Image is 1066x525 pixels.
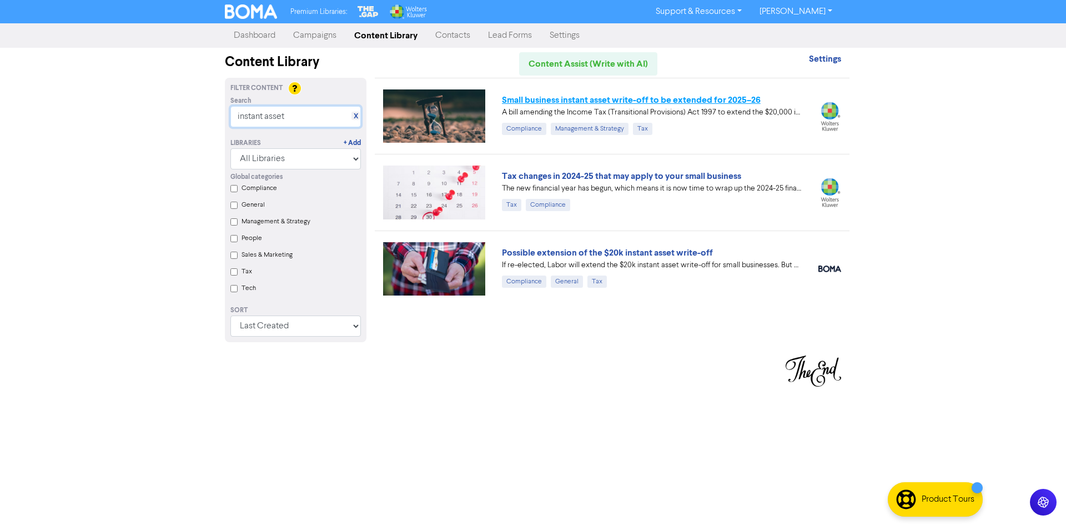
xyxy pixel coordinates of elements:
[344,138,361,148] a: + Add
[284,24,345,47] a: Campaigns
[502,171,741,182] a: Tax changes in 2024-25 that may apply to your small business
[354,112,358,121] a: X
[230,83,361,93] div: Filter Content
[230,96,252,106] span: Search
[479,24,541,47] a: Lead Forms
[290,8,347,16] span: Premium Libraries:
[242,267,252,277] label: Tax
[818,102,841,131] img: wolters_kluwer
[389,4,426,19] img: Wolters Kluwer
[526,199,570,211] div: Compliance
[242,250,293,260] label: Sales & Marketing
[502,247,713,258] a: Possible extension of the $20k instant asset write-off
[225,24,284,47] a: Dashboard
[647,3,751,21] a: Support & Resources
[502,107,802,118] div: A bill amending the Income Tax (Transitional Provisions) Act 1997 to extend the $20,000 instant a...
[519,52,657,76] a: Content Assist (Write with AI)
[230,172,361,182] div: Global categories
[633,123,652,135] div: Tax
[551,276,583,288] div: General
[242,217,310,227] label: Management & Strategy
[809,55,841,64] a: Settings
[230,306,361,316] div: Sort
[587,276,607,288] div: Tax
[345,24,426,47] a: Content Library
[818,178,841,207] img: wolters_kluwer
[502,199,521,211] div: Tax
[242,200,265,210] label: General
[225,52,366,72] div: Content Library
[242,283,256,293] label: Tech
[230,138,261,148] div: Libraries
[551,123,628,135] div: Management & Strategy
[541,24,589,47] a: Settings
[356,4,380,19] img: The Gap
[818,266,841,272] img: boma
[786,356,841,387] img: You have reached the last page of content
[242,183,277,193] label: Compliance
[502,123,546,135] div: Compliance
[751,3,841,21] a: [PERSON_NAME]
[242,233,262,243] label: People
[502,183,802,194] div: The new financial year has begun, which means it is now time to wrap up the 2024-25 financial yea...
[426,24,479,47] a: Contacts
[502,94,761,106] a: Small business instant asset write-off to be extended for 2025–26
[225,4,277,19] img: BOMA Logo
[502,259,802,271] div: If re-elected, Labor will extend the $20k instant asset write-off for small businesses. But what ...
[1010,472,1066,525] iframe: Chat Widget
[502,276,546,288] div: Compliance
[809,53,841,64] strong: Settings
